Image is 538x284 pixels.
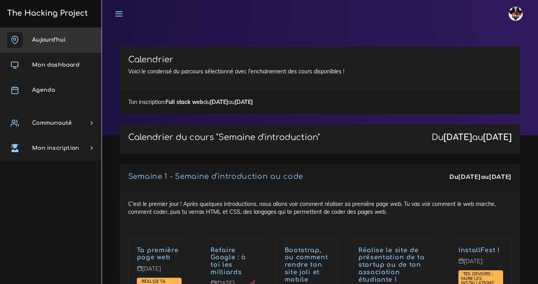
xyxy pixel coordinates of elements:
strong: [DATE] [234,98,253,106]
span: Aujourd'hui [32,37,65,43]
strong: [DATE] [483,133,512,142]
a: Ta première page web [137,247,179,261]
p: Calendrier du cours "Semaine d'introduction" [128,133,320,142]
p: Voici le condensé du parcours sélectionné avec l'enchainement des cours disponibles ! [128,67,512,75]
div: Du au [432,133,512,142]
strong: [DATE] [443,133,472,142]
div: Ton inscription: du au [120,89,520,114]
span: Mon dashboard [32,62,80,68]
strong: [DATE] [489,173,512,180]
a: Refaire Google : à toi les milliards [211,247,246,276]
a: Réalise le site de présentation de ta startup ou de ton association étudiante ! [358,247,425,283]
a: InstallFest ! [458,247,500,254]
strong: [DATE] [458,173,481,180]
img: avatar [509,7,523,21]
strong: Full stack web [165,98,204,106]
div: Du au [449,172,512,181]
h3: The Hacking Project [5,9,88,18]
a: Semaine 1 - Semaine d'introduction au code [128,173,303,180]
span: Mon inscription [32,145,79,151]
a: Bootstrap, ou comment rendre ton site joli et mobile [285,247,328,283]
span: Agenda [32,87,55,93]
span: Communauté [32,120,72,126]
p: [DATE] [137,266,182,278]
strong: [DATE] [210,98,228,106]
p: [DATE] [458,258,503,271]
h3: Calendrier [128,55,512,65]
